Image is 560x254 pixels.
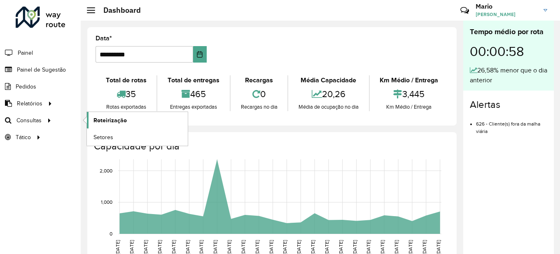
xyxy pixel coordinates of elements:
div: Km Médio / Entrega [372,103,446,111]
label: Data [96,33,112,43]
span: Pedidos [16,82,36,91]
h4: Alertas [470,99,547,111]
h4: Capacidade por dia [94,140,448,152]
text: 1,000 [101,200,112,205]
div: Total de rotas [98,75,154,85]
span: Setores [93,133,113,142]
span: [PERSON_NAME] [476,11,537,18]
div: 35 [98,85,154,103]
div: Km Médio / Entrega [372,75,446,85]
div: 00:00:58 [470,37,547,65]
div: Média Capacidade [290,75,366,85]
div: 0 [233,85,285,103]
div: Total de entregas [159,75,227,85]
div: 20,26 [290,85,366,103]
div: Recargas no dia [233,103,285,111]
a: Roteirização [87,112,188,128]
div: Média de ocupação no dia [290,103,366,111]
a: Contato Rápido [456,2,474,19]
div: Recargas [233,75,285,85]
span: Consultas [16,116,42,125]
button: Choose Date [193,46,207,63]
span: Relatórios [17,99,42,108]
div: Rotas exportadas [98,103,154,111]
h2: Dashboard [95,6,141,15]
li: 626 - Cliente(s) fora da malha viária [476,114,547,135]
div: 465 [159,85,227,103]
span: Painel de Sugestão [17,65,66,74]
div: 26,58% menor que o dia anterior [470,65,547,85]
div: Entregas exportadas [159,103,227,111]
h3: Mario [476,2,537,10]
text: 2,000 [100,168,112,173]
span: Painel [18,49,33,57]
div: Tempo médio por rota [470,26,547,37]
div: 3,445 [372,85,446,103]
text: 0 [110,231,112,236]
span: Roteirização [93,116,127,125]
a: Setores [87,129,188,145]
span: Tático [16,133,31,142]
